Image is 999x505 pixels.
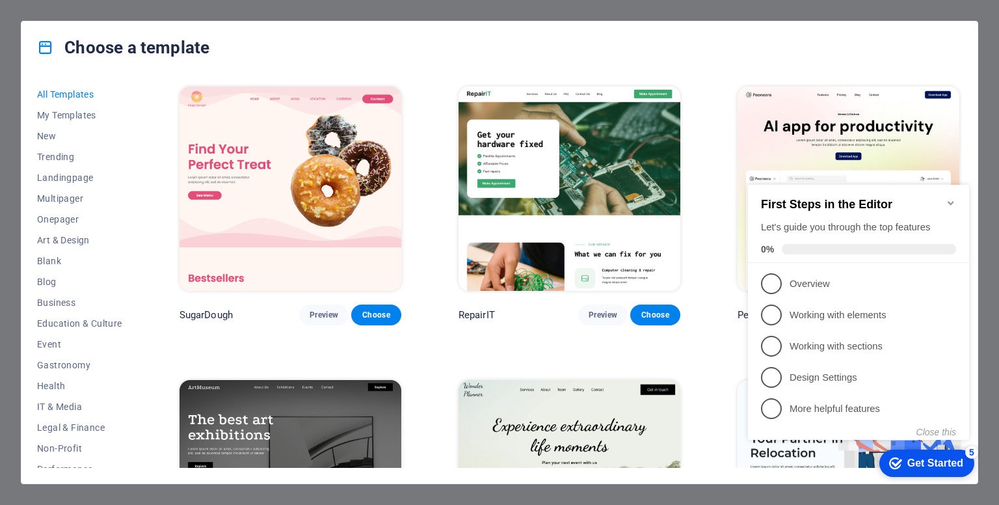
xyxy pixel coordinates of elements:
button: Health [37,375,122,396]
span: Trending [37,152,122,162]
button: Art & Design [37,230,122,251]
button: Blank [37,251,122,271]
button: Choose [351,305,401,325]
span: Event [37,339,122,349]
img: RepairIT [459,87,680,291]
span: Health [37,381,122,391]
span: Choose [362,310,390,320]
div: Minimize checklist [203,33,213,43]
button: Multipager [37,188,122,209]
span: Legal & Finance [37,422,122,433]
span: Business [37,297,122,308]
button: New [37,126,122,146]
button: Trending [37,146,122,167]
button: Close this [174,262,213,272]
h2: First Steps in the Editor [18,33,213,46]
button: Choose [630,305,680,325]
img: Peoneera [738,87,959,291]
span: Landingpage [37,172,122,183]
li: Working with elements [5,134,226,165]
p: Peoneera [738,308,779,321]
button: My Templates [37,105,122,126]
button: Business [37,292,122,313]
div: Get Started 5 items remaining, 0% complete [137,284,232,312]
p: Working with elements [47,143,203,157]
span: 0% [18,79,39,89]
button: Blog [37,271,122,292]
span: IT & Media [37,402,122,412]
span: Choose [641,310,669,320]
p: More helpful features [47,237,203,251]
button: Education & Culture [37,313,122,334]
li: Design Settings [5,197,226,228]
p: SugarDough [180,308,233,321]
button: Preview [299,305,349,325]
div: Get Started [165,292,220,304]
span: Performance [37,464,122,474]
span: Gastronomy [37,360,122,370]
p: RepairIT [459,308,495,321]
button: IT & Media [37,396,122,417]
span: My Templates [37,110,122,120]
li: More helpful features [5,228,226,259]
button: Onepager [37,209,122,230]
span: New [37,131,122,141]
button: Gastronomy [37,355,122,375]
p: Working with sections [47,174,203,188]
div: Let's guide you through the top features [18,55,213,69]
button: Performance [37,459,122,480]
span: Education & Culture [37,318,122,329]
button: All Templates [37,84,122,105]
p: Design Settings [47,206,203,219]
li: Working with sections [5,165,226,197]
span: Preview [589,310,617,320]
button: Preview [578,305,628,325]
button: Legal & Finance [37,417,122,438]
span: Blog [37,277,122,287]
p: Overview [47,112,203,126]
button: Non-Profit [37,438,122,459]
span: Multipager [37,193,122,204]
h4: Choose a template [37,37,209,58]
img: SugarDough [180,87,401,291]
div: 5 [222,280,235,293]
span: Preview [310,310,338,320]
button: Landingpage [37,167,122,188]
button: Event [37,334,122,355]
span: Non-Profit [37,443,122,454]
span: Art & Design [37,235,122,245]
span: All Templates [37,89,122,100]
span: Blank [37,256,122,266]
span: Onepager [37,214,122,225]
li: Overview [5,103,226,134]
